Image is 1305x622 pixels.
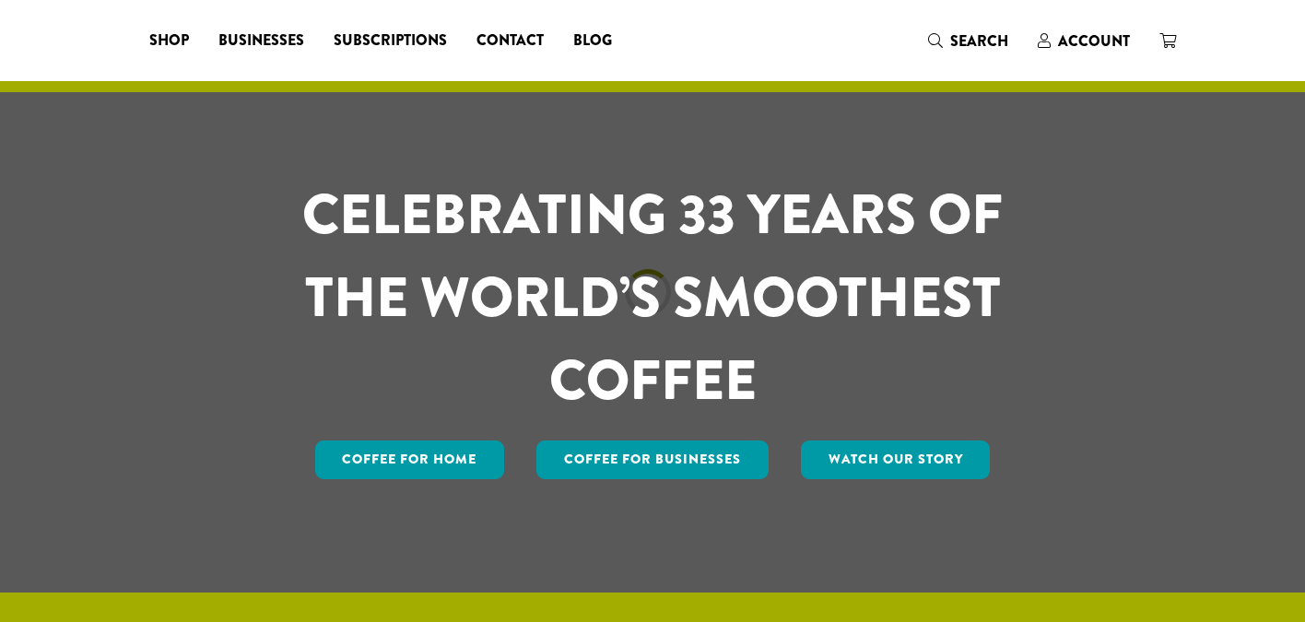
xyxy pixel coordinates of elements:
span: Blog [573,29,612,53]
a: Coffee for Home [315,440,505,479]
span: Contact [476,29,544,53]
a: Contact [462,26,558,55]
a: Blog [558,26,627,55]
span: Subscriptions [334,29,447,53]
a: Coffee For Businesses [536,440,769,479]
a: Businesses [204,26,319,55]
h1: CELEBRATING 33 YEARS OF THE WORLD’S SMOOTHEST COFFEE [248,173,1057,422]
span: Shop [149,29,189,53]
span: Search [950,30,1008,52]
a: Search [913,26,1023,56]
a: Watch Our Story [801,440,991,479]
span: Account [1058,30,1130,52]
a: Shop [135,26,204,55]
a: Subscriptions [319,26,462,55]
span: Businesses [218,29,304,53]
a: Account [1023,26,1145,56]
